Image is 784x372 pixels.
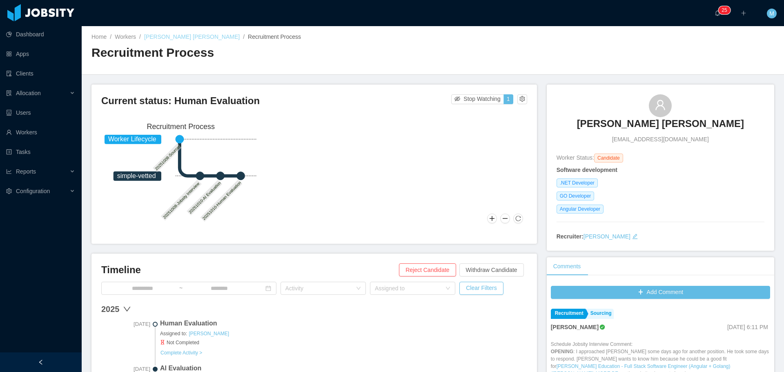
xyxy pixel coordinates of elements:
button: Withdraw Candidate [459,263,524,276]
a: Home [91,33,107,40]
button: icon: plusAdd Comment [551,286,770,299]
a: [PERSON_NAME] [188,330,229,337]
text: Recruitment Process [147,123,215,131]
div: Activity [285,284,352,292]
span: [EMAIL_ADDRESS][DOMAIN_NAME] [612,135,709,144]
span: Configuration [16,188,50,194]
h3: [PERSON_NAME] [PERSON_NAME] [577,117,744,130]
strong: OPENING [551,349,573,354]
sup: 25 [718,6,730,14]
text: 20251010-Human Evaluation [202,180,242,221]
i: icon: hourglass [160,340,165,345]
i: icon: plus [741,10,746,16]
a: Workers [115,33,136,40]
span: Worker Status: [557,154,594,161]
i: icon: bell [715,10,720,16]
h2: Recruitment Process [91,45,433,61]
span: / [110,33,111,40]
button: Complete Activity > [160,350,203,356]
span: [DATE] [101,320,150,328]
button: Zoom Out [500,214,510,223]
button: icon: eye-invisibleStop Watching [451,94,504,104]
span: / [139,33,141,40]
span: [DATE] 6:11 PM [727,324,768,330]
button: Reject Candidate [399,263,456,276]
tspan: simple-vetted [117,172,156,179]
a: Sourcing [586,309,614,319]
a: icon: pie-chartDashboard [6,26,75,42]
i: icon: down [356,286,361,292]
i: icon: down [445,286,450,292]
button: Zoom In [487,214,497,223]
p: 2 [722,6,724,14]
span: Assigned to: [160,330,527,337]
span: Human Evaluation [160,319,527,328]
a: [PERSON_NAME] [PERSON_NAME] [577,117,744,135]
a: [PERSON_NAME] [PERSON_NAME] [144,33,240,40]
a: [PERSON_NAME] [584,233,630,240]
span: GO Developer [557,192,595,200]
span: / [243,33,245,40]
text: 20251008-Jobsity Interview [162,181,200,220]
span: Candidate [594,154,623,163]
a: icon: auditClients [6,65,75,82]
i: icon: solution [6,90,12,96]
a: Complete Activity > [160,349,203,356]
h3: Timeline [101,263,399,276]
button: Clear Filters [459,282,503,295]
i: icon: line-chart [6,169,12,174]
strong: Software development [557,167,617,173]
span: M [769,9,774,18]
i: icon: user [655,99,666,111]
span: Angular Developer [557,205,604,214]
button: Reset Zoom [513,214,523,223]
strong: Recruiter: [557,233,584,240]
text: 20251008-Sourced [154,144,182,172]
span: Allocation [16,90,41,96]
text: 20251010-AI Evaluation [188,180,222,214]
span: Recruitment Process [248,33,301,40]
span: Reports [16,168,36,175]
i: icon: calendar [265,285,271,291]
a: icon: appstoreApps [6,46,75,62]
i: icon: setting [6,188,12,194]
span: Not Completed [160,339,527,346]
div: Assigned to [375,284,441,292]
span: .NET Developer [557,178,598,187]
span: down [123,305,131,313]
h3: Current status: Human Evaluation [101,94,451,107]
button: 1 [503,94,513,104]
button: icon: setting [517,94,527,104]
a: icon: profileTasks [6,144,75,160]
a: Recruitment [551,309,586,319]
a: icon: robotUsers [6,105,75,121]
div: 2025 down [101,303,527,315]
p: 5 [724,6,727,14]
i: icon: edit [632,234,638,239]
a: icon: userWorkers [6,124,75,140]
tspan: Worker Lifecycle [108,136,156,143]
div: Comments [547,257,588,276]
strong: [PERSON_NAME] [551,324,599,330]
